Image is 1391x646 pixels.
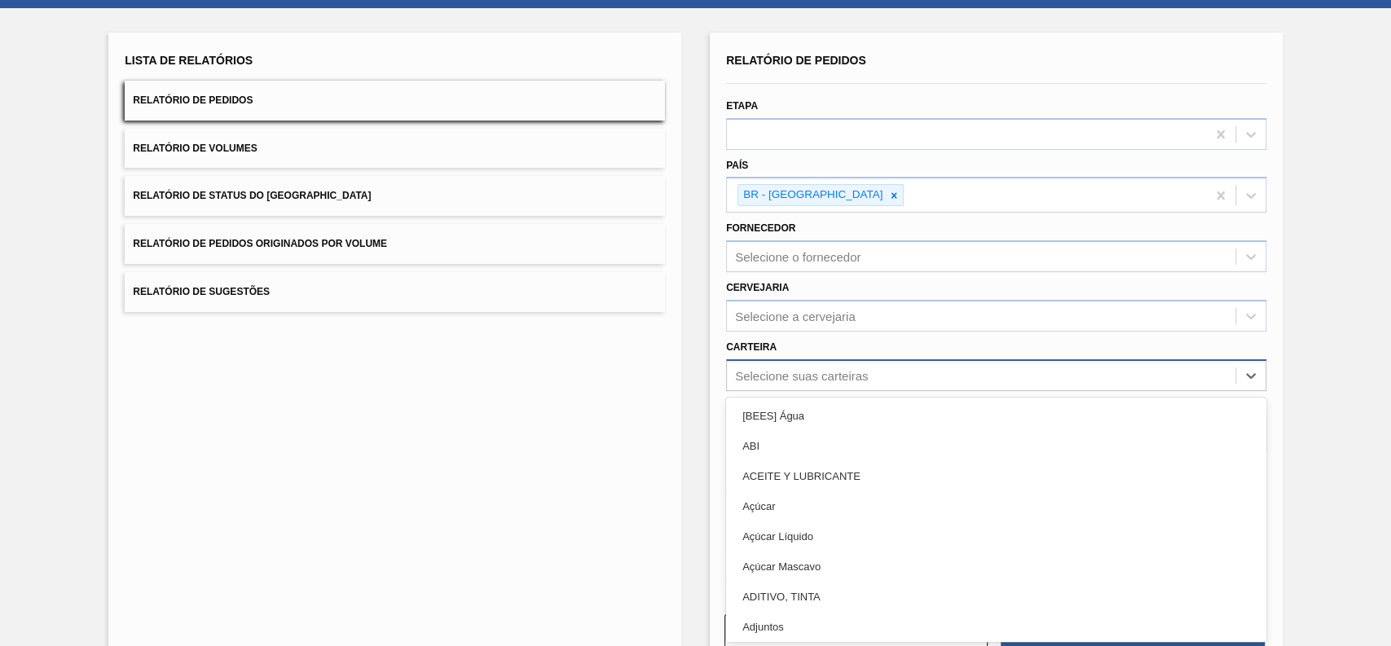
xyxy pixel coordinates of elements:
span: Relatório de Pedidos [726,54,866,67]
div: Selecione suas carteiras [735,368,868,382]
div: Selecione a cervejaria [735,309,856,323]
button: Relatório de Volumes [125,129,665,169]
div: ACEITE Y LUBRICANTE [726,461,1266,491]
div: ADITIVO, TINTA [726,582,1266,612]
button: Relatório de Pedidos Originados por Volume [125,224,665,264]
span: Relatório de Status do [GEOGRAPHIC_DATA] [133,190,371,201]
div: Açúcar [726,491,1266,521]
span: Relatório de Volumes [133,143,257,154]
div: Açúcar Mascavo [726,552,1266,582]
span: Lista de Relatórios [125,54,253,67]
span: Relatório de Pedidos [133,94,253,106]
span: Relatório de Pedidos Originados por Volume [133,238,387,249]
div: [BEES] Água [726,401,1266,431]
div: BR - [GEOGRAPHIC_DATA] [738,185,885,205]
label: Cervejaria [726,282,789,293]
div: Açúcar Líquido [726,521,1266,552]
div: ABI [726,431,1266,461]
button: Relatório de Sugestões [125,272,665,312]
label: Carteira [726,341,777,353]
span: Relatório de Sugestões [133,286,270,297]
label: Etapa [726,100,758,112]
div: Selecione o fornecedor [735,250,861,264]
label: País [726,160,748,171]
label: Fornecedor [726,222,795,234]
button: Relatório de Status do [GEOGRAPHIC_DATA] [125,176,665,216]
button: Relatório de Pedidos [125,81,665,121]
div: Adjuntos [726,612,1266,642]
